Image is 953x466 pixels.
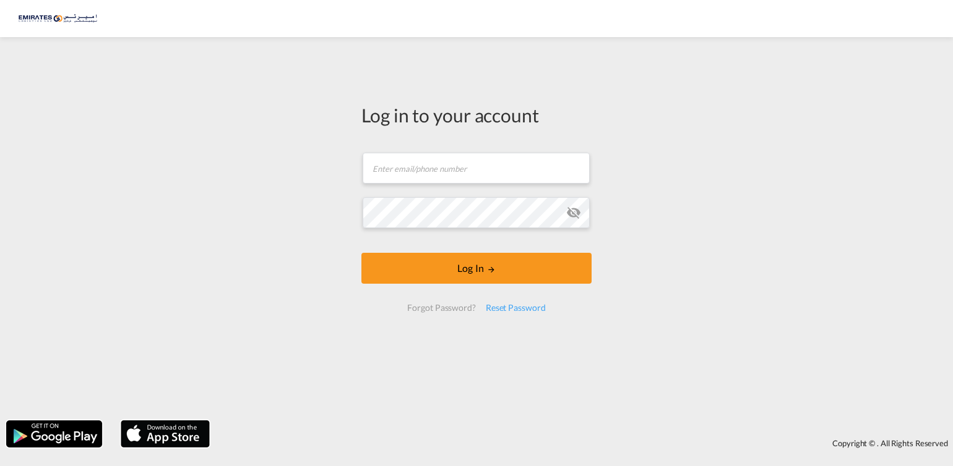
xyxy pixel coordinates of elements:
[363,153,590,184] input: Enter email/phone number
[361,253,592,284] button: LOGIN
[5,419,103,449] img: google.png
[216,433,953,454] div: Copyright © . All Rights Reserved
[361,102,592,128] div: Log in to your account
[119,419,211,449] img: apple.png
[19,5,102,33] img: c67187802a5a11ec94275b5db69a26e6.png
[481,297,551,319] div: Reset Password
[566,205,581,220] md-icon: icon-eye-off
[402,297,480,319] div: Forgot Password?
